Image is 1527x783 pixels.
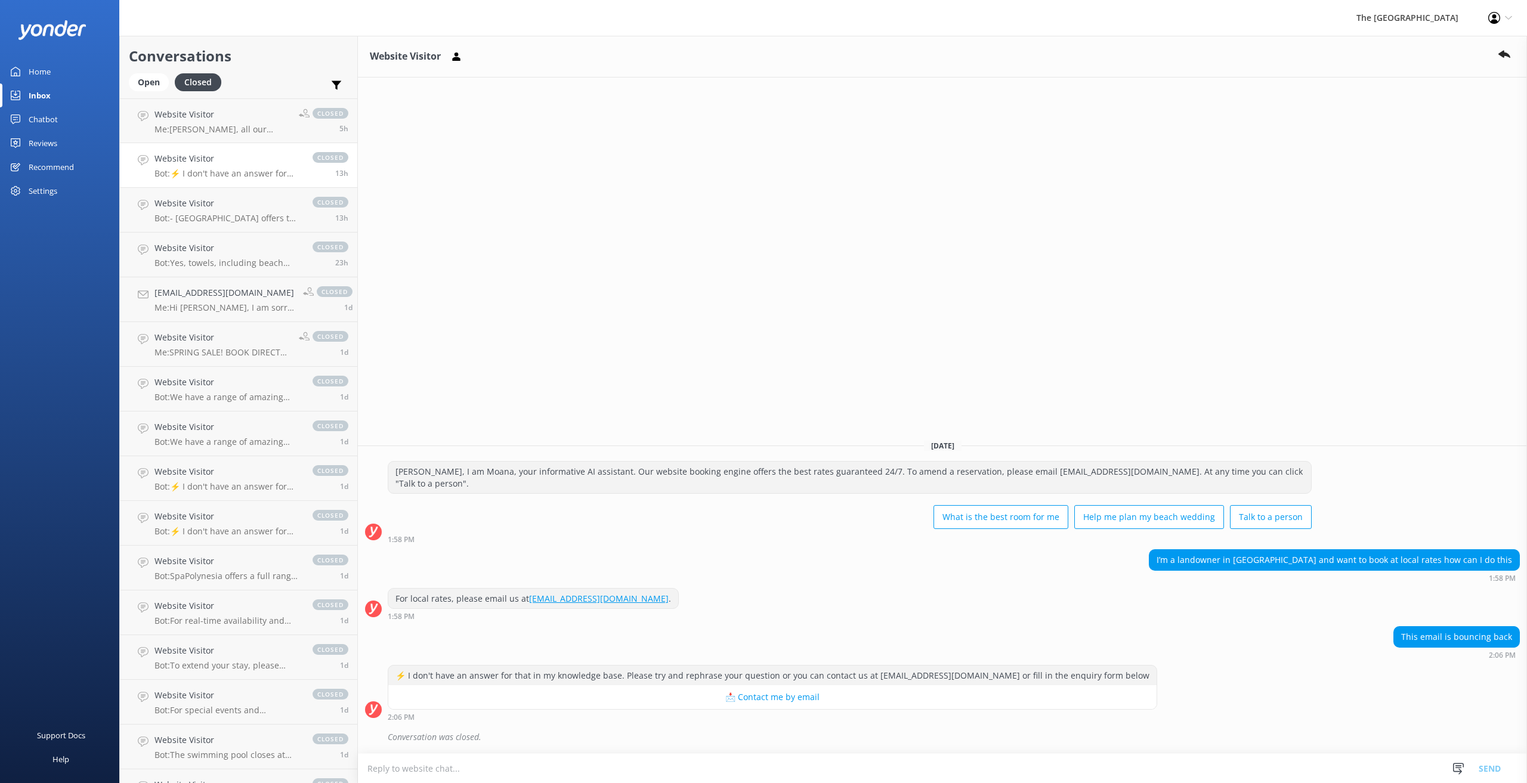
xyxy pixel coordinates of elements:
div: Oct 09 2025 07:58pm (UTC -10:00) Pacific/Honolulu [388,535,1312,543]
p: Bot: To extend your stay, please email [EMAIL_ADDRESS][DOMAIN_NAME] for assistance. [154,660,301,671]
h4: Website Visitor [154,465,301,478]
span: closed [313,510,348,521]
div: Reviews [29,131,57,155]
div: Support Docs [37,723,85,747]
a: Website VisitorBot:⚡ I don't have an answer for that in my knowledge base. Please try and rephras... [120,143,357,188]
p: Bot: We have a range of amazing rooms for you to choose from. The best way to help you decide on ... [154,392,301,403]
img: yonder-white-logo.png [18,20,86,40]
a: Website VisitorBot:The swimming pool closes at 8pm.closed1d [120,725,357,769]
span: closed [313,331,348,342]
a: Website VisitorBot:For special events and occasions, please email our team at [EMAIL_ADDRESS][DOM... [120,680,357,725]
h4: Website Visitor [154,734,301,747]
span: closed [313,689,348,700]
strong: 1:58 PM [388,613,415,620]
div: Home [29,60,51,83]
p: Bot: ⚡ I don't have an answer for that in my knowledge base. Please try and rephrase your questio... [154,526,301,537]
button: Help me plan my beach wedding [1074,505,1224,529]
span: closed [313,376,348,386]
span: closed [313,555,348,565]
p: Bot: For real-time availability and accommodation bookings, please visit [URL][DOMAIN_NAME]. If y... [154,615,301,626]
span: Oct 08 2025 10:39pm (UTC -10:00) Pacific/Honolulu [340,526,348,536]
h4: Website Visitor [154,108,290,121]
span: closed [313,599,348,610]
span: Oct 10 2025 04:07am (UTC -10:00) Pacific/Honolulu [339,123,348,134]
span: Oct 09 2025 08:41am (UTC -10:00) Pacific/Honolulu [340,347,348,357]
a: Closed [175,75,227,88]
div: Oct 09 2025 08:06pm (UTC -10:00) Pacific/Honolulu [1393,651,1520,659]
p: Bot: SpaPolynesia offers a full range of spa treatments at The [GEOGRAPHIC_DATA]. The spa is open... [154,571,301,581]
strong: 2:06 PM [388,714,415,721]
span: closed [313,465,348,476]
span: [DATE] [924,441,962,451]
h4: Website Visitor [154,152,301,165]
a: [EMAIL_ADDRESS][DOMAIN_NAME] [529,593,669,604]
p: Me: Hi [PERSON_NAME], I am sorry to hear if you didnt get ay response from our HR Team. The best ... [154,302,294,313]
h4: Website Visitor [154,510,301,523]
span: Oct 09 2025 10:01am (UTC -10:00) Pacific/Honolulu [335,258,348,268]
a: Website VisitorBot:For real-time availability and accommodation bookings, please visit [URL][DOMA... [120,590,357,635]
h4: Website Visitor [154,376,301,389]
div: Oct 09 2025 07:58pm (UTC -10:00) Pacific/Honolulu [1149,574,1520,582]
a: Website VisitorBot:To extend your stay, please email [EMAIL_ADDRESS][DOMAIN_NAME] for assistance.... [120,635,357,680]
div: [PERSON_NAME], I am Moana, your informative AI assistant. Our website booking engine offers the b... [388,462,1311,493]
button: What is the best room for me [933,505,1068,529]
a: Website VisitorBot:We have a range of amazing rooms for you to choose from. The best way to help ... [120,367,357,411]
h4: Website Visitor [154,242,301,255]
a: Website VisitorBot:Yes, towels, including beach towels, are complimentary for in-house guests. Be... [120,233,357,277]
strong: 1:58 PM [1489,575,1516,582]
div: ⚡ I don't have an answer for that in my knowledge base. Please try and rephrase your question or ... [388,666,1157,686]
div: Open [129,73,169,91]
div: Closed [175,73,221,91]
div: Help [52,747,69,771]
strong: 1:58 PM [388,536,415,543]
div: Recommend [29,155,74,179]
p: Bot: ⚡ I don't have an answer for that in my knowledge base. Please try and rephrase your questio... [154,168,301,179]
span: Oct 08 2025 05:36pm (UTC -10:00) Pacific/Honolulu [340,660,348,670]
a: [EMAIL_ADDRESS][DOMAIN_NAME]Me:Hi [PERSON_NAME], I am sorry to hear if you didnt get ay response ... [120,277,357,322]
h4: Website Visitor [154,555,301,568]
span: Oct 09 2025 07:43pm (UTC -10:00) Pacific/Honolulu [335,213,348,223]
span: Oct 09 2025 09:14am (UTC -10:00) Pacific/Honolulu [344,302,353,312]
strong: 2:06 PM [1489,652,1516,659]
p: Bot: We have a range of amazing rooms for you to choose from. The best way to help you decide on ... [154,437,301,447]
div: For local rates, please email us at . [388,589,678,609]
div: Oct 09 2025 07:58pm (UTC -10:00) Pacific/Honolulu [388,612,679,620]
span: closed [317,286,353,297]
span: closed [313,420,348,431]
p: Me: [PERSON_NAME], all our rooms comes with free WIFI. Please feel free to reach out if you have ... [154,124,290,135]
div: This email is bouncing back [1394,627,1519,647]
span: Oct 09 2025 08:37am (UTC -10:00) Pacific/Honolulu [340,392,348,402]
span: Oct 08 2025 10:27pm (UTC -10:00) Pacific/Honolulu [340,571,348,581]
span: Oct 08 2025 04:50pm (UTC -10:00) Pacific/Honolulu [340,750,348,760]
div: Oct 09 2025 08:06pm (UTC -10:00) Pacific/Honolulu [388,713,1157,721]
p: Bot: For special events and occasions, please email our team at [EMAIL_ADDRESS][DOMAIN_NAME]. [154,705,301,716]
span: closed [313,197,348,208]
p: Bot: The swimming pool closes at 8pm. [154,750,301,760]
p: Bot: - [GEOGRAPHIC_DATA] offers two tennis courts for in-house guests. Equipment can be booked at... [154,213,301,224]
span: Oct 08 2025 10:44pm (UTC -10:00) Pacific/Honolulu [340,481,348,491]
span: Oct 08 2025 11:32pm (UTC -10:00) Pacific/Honolulu [340,437,348,447]
p: Bot: Yes, towels, including beach towels, are complimentary for in-house guests. Beach towels can... [154,258,301,268]
a: Website VisitorBot:⚡ I don't have an answer for that in my knowledge base. Please try and rephras... [120,456,357,501]
button: 📩 Contact me by email [388,685,1157,709]
h2: Conversations [129,45,348,67]
button: Talk to a person [1230,505,1312,529]
div: 2025-10-10T09:28:31.196 [365,727,1520,747]
span: closed [313,734,348,744]
p: Me: SPRING SALE! BOOK DIRECT FOR 30% OFF! 🌟 KIDS + TURTLES = JOY! 💙 💕30% OFF WHEN YOU BOOK DIRECT... [154,347,290,358]
span: Oct 08 2025 08:02pm (UTC -10:00) Pacific/Honolulu [340,615,348,626]
a: Open [129,75,175,88]
h4: Website Visitor [154,689,301,702]
span: closed [313,644,348,655]
div: I’m a landowner in [GEOGRAPHIC_DATA] and want to book at local rates how can I do this [1149,550,1519,570]
a: Website VisitorMe:SPRING SALE! BOOK DIRECT FOR 30% OFF! 🌟 KIDS + TURTLES = JOY! 💙 💕30% OFF WHEN Y... [120,322,357,367]
h4: Website Visitor [154,331,290,344]
h4: Website Visitor [154,420,301,434]
span: Oct 09 2025 08:06pm (UTC -10:00) Pacific/Honolulu [335,168,348,178]
a: Website VisitorMe:[PERSON_NAME], all our rooms comes with free WIFI. Please feel free to reach ou... [120,98,357,143]
h4: Website Visitor [154,599,301,612]
span: closed [313,108,348,119]
div: Settings [29,179,57,203]
h4: Website Visitor [154,197,301,210]
p: Bot: ⚡ I don't have an answer for that in my knowledge base. Please try and rephrase your questio... [154,481,301,492]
